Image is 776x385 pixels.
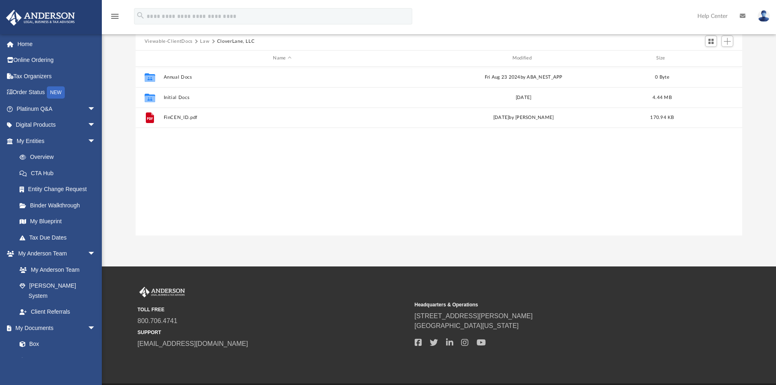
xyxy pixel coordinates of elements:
[11,181,108,198] a: Entity Change Request
[163,55,401,62] div: Name
[6,68,108,84] a: Tax Organizers
[145,38,193,45] button: Viewable-ClientDocs
[163,115,401,120] button: FinCEN_ID.pdf
[6,52,108,68] a: Online Ordering
[11,336,100,352] a: Box
[650,115,674,120] span: 170.94 KB
[11,278,104,304] a: [PERSON_NAME] System
[136,67,743,235] div: grid
[404,114,642,121] div: [DATE] by [PERSON_NAME]
[136,11,145,20] i: search
[200,38,209,45] button: Law
[415,322,519,329] a: [GEOGRAPHIC_DATA][US_STATE]
[6,246,104,262] a: My Anderson Teamarrow_drop_down
[47,86,65,99] div: NEW
[11,165,108,181] a: CTA Hub
[138,340,248,347] a: [EMAIL_ADDRESS][DOMAIN_NAME]
[682,55,739,62] div: id
[88,320,104,337] span: arrow_drop_down
[721,35,734,47] button: Add
[88,246,104,262] span: arrow_drop_down
[163,95,401,100] button: Initial Docs
[705,35,717,47] button: Switch to Grid View
[88,117,104,134] span: arrow_drop_down
[415,301,686,308] small: Headquarters & Operations
[404,94,642,101] div: [DATE]
[139,55,160,62] div: id
[88,101,104,117] span: arrow_drop_down
[11,229,108,246] a: Tax Due Dates
[6,133,108,149] a: My Entitiesarrow_drop_down
[11,197,108,213] a: Binder Walkthrough
[646,55,678,62] div: Size
[138,329,409,336] small: SUPPORT
[11,304,104,320] a: Client Referrals
[163,75,401,80] button: Annual Docs
[404,55,642,62] div: Modified
[404,73,642,81] div: Fri Aug 23 2024 by ABA_NEST_APP
[11,149,108,165] a: Overview
[415,312,533,319] a: [STREET_ADDRESS][PERSON_NAME]
[110,11,120,21] i: menu
[6,84,108,101] a: Order StatusNEW
[6,117,108,133] a: Digital Productsarrow_drop_down
[138,317,178,324] a: 800.706.4741
[6,36,108,52] a: Home
[110,15,120,21] a: menu
[11,352,104,368] a: Meeting Minutes
[653,95,672,99] span: 4.44 MB
[138,287,187,297] img: Anderson Advisors Platinum Portal
[138,306,409,313] small: TOLL FREE
[11,213,104,230] a: My Blueprint
[6,101,108,117] a: Platinum Q&Aarrow_drop_down
[758,10,770,22] img: User Pic
[6,320,104,336] a: My Documentsarrow_drop_down
[655,75,669,79] span: 0 Byte
[88,133,104,150] span: arrow_drop_down
[11,262,100,278] a: My Anderson Team
[4,10,77,26] img: Anderson Advisors Platinum Portal
[217,38,255,45] button: CloverLane, LLC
